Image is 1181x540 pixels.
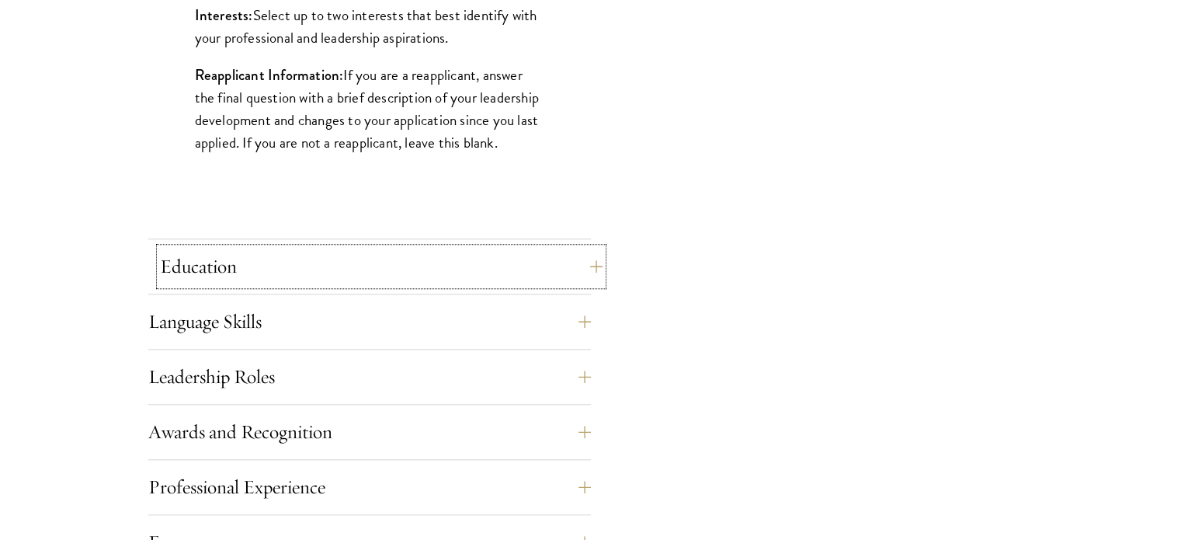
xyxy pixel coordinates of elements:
[148,303,591,340] button: Language Skills
[148,413,591,451] button: Awards and Recognition
[195,64,544,154] p: If you are a reapplicant, answer the final question with a brief description of your leadership d...
[195,4,544,49] p: Select up to two interests that best identify with your professional and leadership aspirations.
[195,5,253,26] strong: Interests:
[148,358,591,395] button: Leadership Roles
[195,64,344,85] strong: Reapplicant Information:
[148,469,591,506] button: Professional Experience
[160,248,603,285] button: Education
